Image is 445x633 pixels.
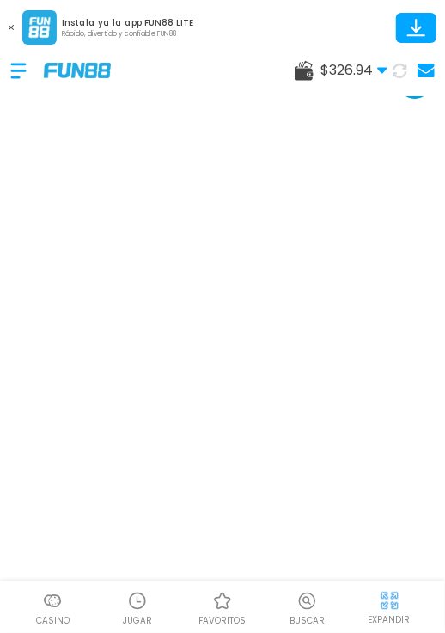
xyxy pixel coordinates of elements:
img: Casino Jugar [127,591,148,612]
img: Casino Favoritos [212,591,233,612]
a: Casino JugarCasino JugarJUGAR [95,588,180,627]
p: Casino [36,614,70,627]
a: Casino FavoritosCasino Favoritosfavoritos [180,588,265,627]
a: CasinoCasinoCasino [10,588,95,627]
p: JUGAR [123,614,152,627]
img: Casino [42,591,63,612]
p: favoritos [198,614,246,627]
button: Buscar [265,588,350,627]
p: EXPANDIR [369,613,411,626]
span: $ 326.94 [320,60,387,81]
img: App Logo [22,10,57,45]
p: Buscar [290,614,325,627]
img: hide [379,590,400,612]
p: Instala ya la app FUN88 LITE [62,16,193,29]
p: Rápido, divertido y confiable FUN88 [62,29,193,40]
img: Company Logo [44,63,111,77]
